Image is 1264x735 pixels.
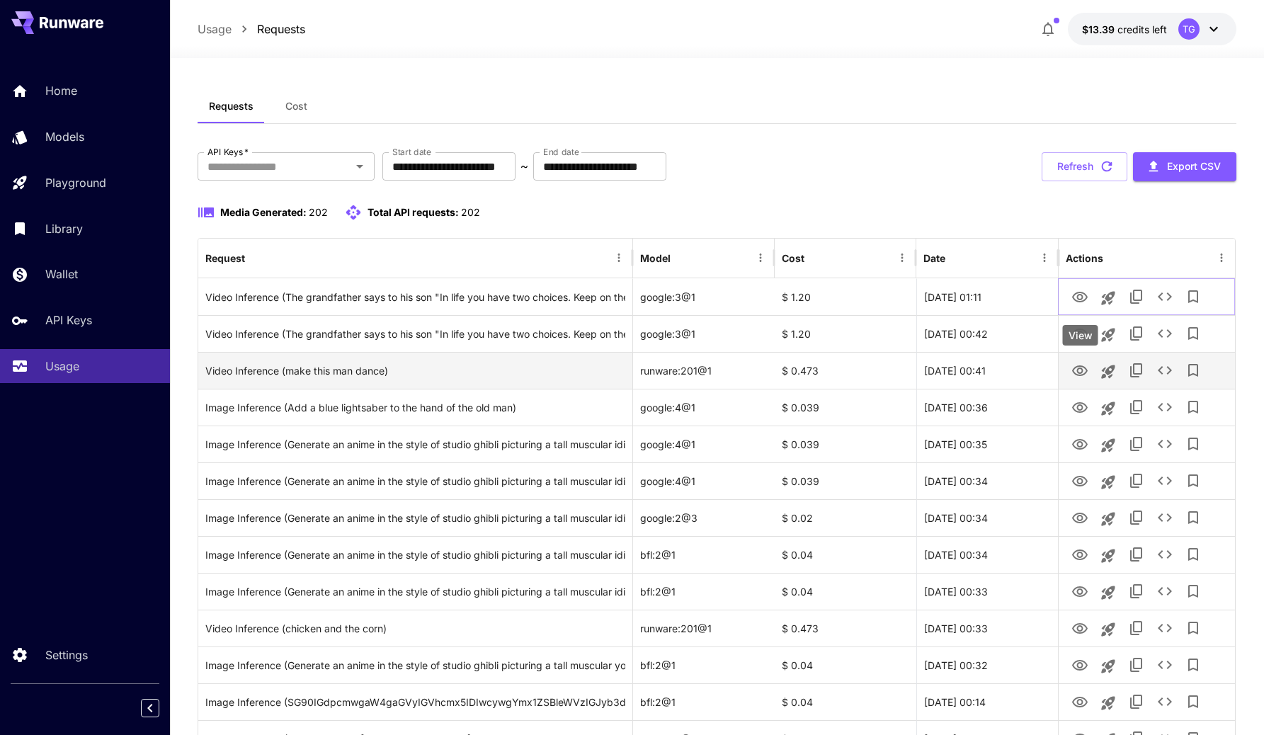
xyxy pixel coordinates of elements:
button: Menu [1035,248,1054,268]
button: See details [1151,319,1179,348]
span: $13.39 [1082,23,1117,35]
button: Launch in playground [1094,431,1122,460]
div: Request [205,252,245,264]
button: View [1066,503,1094,532]
button: Launch in playground [1094,505,1122,533]
button: Add to library [1179,688,1207,716]
div: runware:201@1 [633,610,775,646]
button: Copy TaskUUID [1122,356,1151,384]
p: Playground [45,174,106,191]
button: Open [350,156,370,176]
button: Menu [609,248,629,268]
button: Copy TaskUUID [1122,467,1151,495]
button: Add to library [1179,540,1207,569]
button: See details [1151,393,1179,421]
div: $ 0.04 [775,646,916,683]
button: View [1066,466,1094,495]
div: Click to copy prompt [205,684,625,720]
span: credits left [1117,23,1167,35]
div: google:4@1 [633,462,775,499]
button: Add to library [1179,356,1207,384]
div: bfl:2@1 [633,573,775,610]
button: Add to library [1179,467,1207,495]
span: Requests [209,100,254,113]
button: Launch in playground [1094,615,1122,644]
div: Click to copy prompt [205,316,625,352]
button: See details [1151,688,1179,716]
button: View [1066,429,1094,458]
div: 03 Oct, 2025 00:35 [916,426,1058,462]
div: 03 Oct, 2025 00:33 [916,610,1058,646]
button: Launch in playground [1094,579,1122,607]
label: Start date [392,146,431,158]
button: Add to library [1179,577,1207,605]
span: Cost [285,100,307,113]
button: Add to library [1179,283,1207,311]
a: Usage [198,21,232,38]
button: Launch in playground [1094,468,1122,496]
button: Add to library [1179,503,1207,532]
button: Sort [246,248,266,268]
div: bfl:2@1 [633,536,775,573]
div: $ 0.473 [775,352,916,389]
button: See details [1151,651,1179,679]
div: Click to copy prompt [205,610,625,646]
button: Launch in playground [1094,689,1122,717]
button: Copy TaskUUID [1122,503,1151,532]
button: Copy TaskUUID [1122,283,1151,311]
div: 03 Oct, 2025 00:34 [916,499,1058,536]
div: google:3@1 [633,278,775,315]
button: Copy TaskUUID [1122,430,1151,458]
button: View [1066,650,1094,679]
div: Click to copy prompt [205,426,625,462]
nav: breadcrumb [198,21,305,38]
button: Menu [892,248,912,268]
p: Models [45,128,84,145]
div: runware:201@1 [633,352,775,389]
div: bfl:2@1 [633,646,775,683]
button: See details [1151,283,1179,311]
div: google:2@3 [633,499,775,536]
button: See details [1151,356,1179,384]
div: $ 0.039 [775,426,916,462]
button: Menu [1212,248,1231,268]
div: $13.3895 [1082,22,1167,37]
div: 03 Oct, 2025 00:34 [916,536,1058,573]
p: Usage [45,358,79,375]
button: Copy TaskUUID [1122,614,1151,642]
p: Requests [257,21,305,38]
div: 03 Oct, 2025 00:41 [916,352,1058,389]
button: Add to library [1179,430,1207,458]
div: google:3@1 [633,315,775,352]
button: Add to library [1179,651,1207,679]
div: 03 Oct, 2025 00:42 [916,315,1058,352]
button: View [1066,282,1094,311]
div: Click to copy prompt [205,537,625,573]
button: Copy TaskUUID [1122,651,1151,679]
button: $13.3895TG [1068,13,1236,45]
div: Click to copy prompt [205,647,625,683]
div: $ 0.039 [775,462,916,499]
button: Launch in playground [1094,284,1122,312]
div: Click to copy prompt [205,279,625,315]
button: Refresh [1042,152,1127,181]
button: View [1066,613,1094,642]
button: Launch in playground [1094,652,1122,680]
button: Copy TaskUUID [1122,577,1151,605]
div: Click to copy prompt [205,353,625,389]
button: Copy TaskUUID [1122,393,1151,421]
div: $ 0.039 [775,389,916,426]
label: API Keys [207,146,249,158]
button: See details [1151,467,1179,495]
p: Wallet [45,266,78,283]
div: Actions [1066,252,1103,264]
button: See details [1151,577,1179,605]
button: See details [1151,614,1179,642]
button: Sort [672,248,692,268]
div: View [1063,325,1098,346]
button: View [1066,392,1094,421]
button: View [1066,540,1094,569]
div: google:4@1 [633,389,775,426]
p: Home [45,82,77,99]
